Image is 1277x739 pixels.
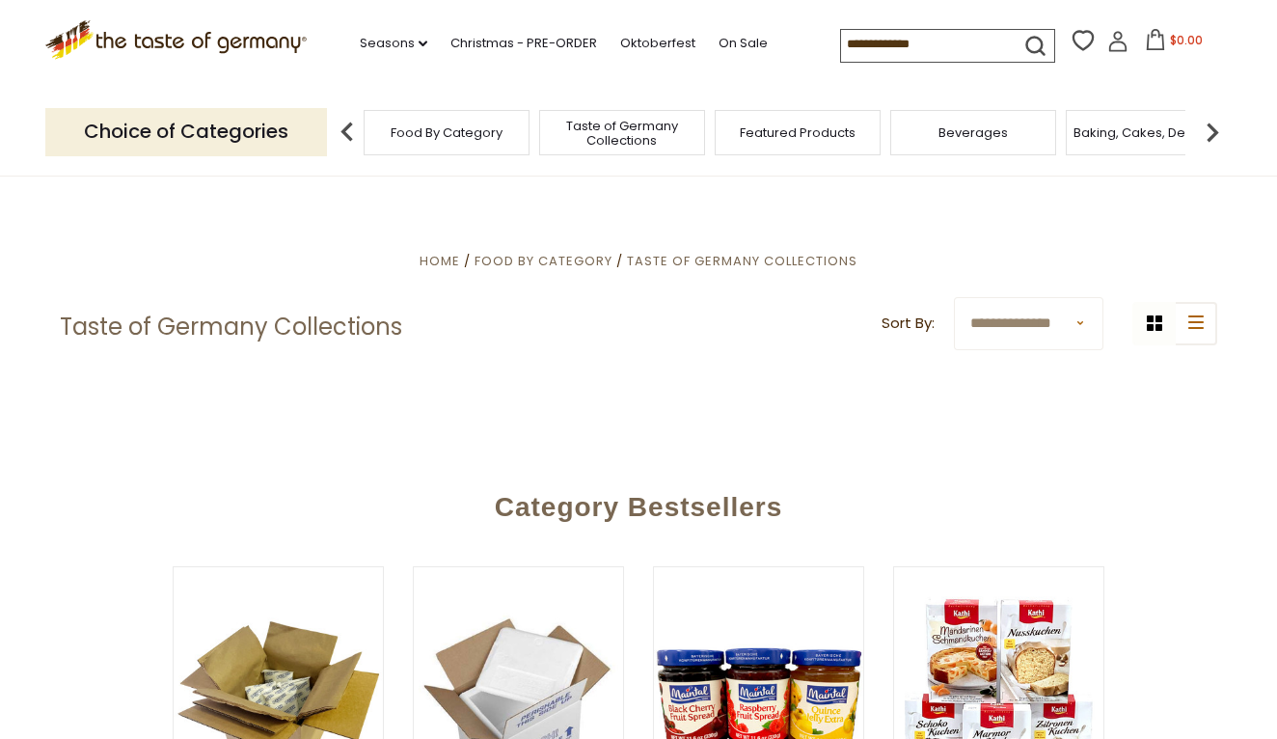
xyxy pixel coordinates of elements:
a: Home [420,252,460,270]
a: Featured Products [740,125,856,140]
a: Christmas - PRE-ORDER [450,33,597,54]
a: On Sale [719,33,768,54]
a: Food By Category [475,252,612,270]
img: previous arrow [328,113,367,151]
div: Category Bestsellers [39,463,1239,542]
a: Taste of Germany Collections [545,119,699,148]
a: Oktoberfest [620,33,695,54]
a: Beverages [938,125,1008,140]
a: Taste of Germany Collections [627,252,857,270]
a: Baking, Cakes, Desserts [1073,125,1223,140]
p: Choice of Categories [45,108,327,155]
a: Seasons [360,33,427,54]
label: Sort By: [882,312,935,336]
a: Food By Category [391,125,503,140]
h1: Taste of Germany Collections [60,313,402,342]
button: $0.00 [1132,29,1214,58]
img: next arrow [1193,113,1232,151]
span: $0.00 [1170,32,1203,48]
